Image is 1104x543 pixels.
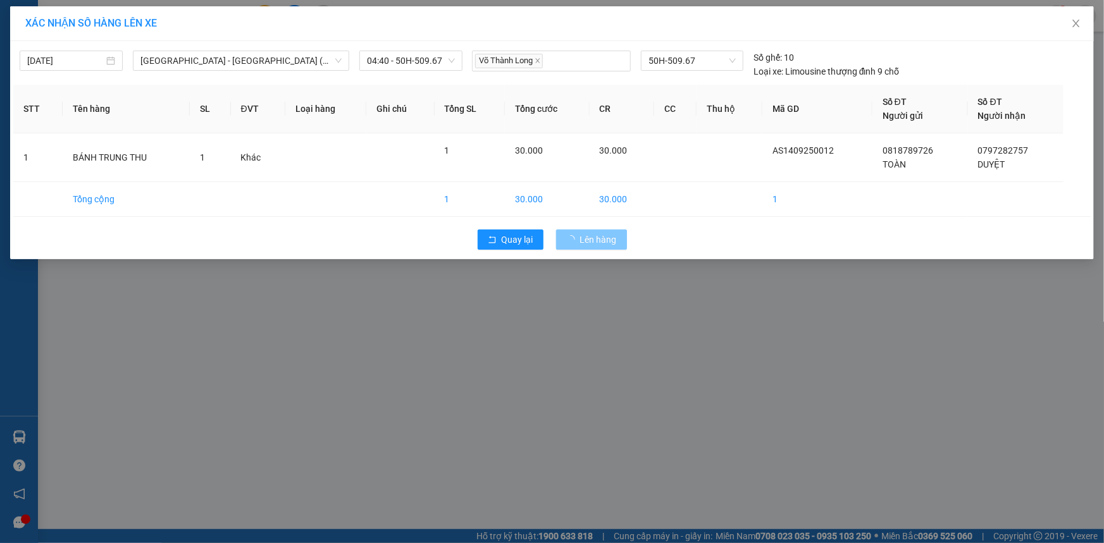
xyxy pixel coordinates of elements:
span: close [1071,18,1081,28]
span: loading [566,235,580,244]
span: DUYỆT [978,159,1005,169]
td: 1 [13,133,63,182]
th: Thu hộ [697,85,762,133]
th: Tổng SL [435,85,505,133]
th: Loại hàng [285,85,366,133]
span: Lên hàng [580,233,617,247]
span: Số ghế: [754,51,782,64]
span: Loại xe: [754,64,783,78]
th: CR [590,85,654,133]
span: 30.000 [515,145,543,156]
td: 1 [762,182,872,217]
span: XÁC NHẬN SỐ HÀNG LÊN XE [25,17,157,29]
th: Mã GD [762,85,872,133]
div: 10 [754,51,794,64]
th: CC [654,85,697,133]
span: Sài Gòn - Tây Ninh (VIP) [140,51,342,70]
span: down [335,57,342,64]
span: AS1409250012 [772,145,834,156]
span: close [535,58,541,64]
span: 50H-509.67 [648,51,736,70]
td: BÁNH TRUNG THU [63,133,190,182]
th: Ghi chú [366,85,435,133]
div: Limousine thượng đỉnh 9 chỗ [754,64,900,78]
td: Tổng cộng [63,182,190,217]
th: SL [190,85,231,133]
span: Người gửi [883,111,923,121]
span: rollback [488,235,497,245]
span: 30.000 [600,145,628,156]
span: Võ Thành Long [475,54,543,68]
td: 30.000 [590,182,654,217]
span: Quay lại [502,233,533,247]
span: 1 [445,145,450,156]
th: ĐVT [231,85,285,133]
td: 30.000 [505,182,589,217]
button: rollbackQuay lại [478,229,543,250]
button: Lên hàng [556,229,627,250]
button: Close [1058,6,1094,42]
td: 1 [435,182,505,217]
span: Số ĐT [978,97,1002,107]
th: Tên hàng [63,85,190,133]
span: TOÀN [883,159,906,169]
span: 04:40 - 50H-509.67 [367,51,455,70]
th: Tổng cước [505,85,589,133]
span: 0818789726 [883,145,933,156]
input: 15/09/2025 [27,54,104,68]
span: Người nhận [978,111,1026,121]
span: Số ĐT [883,97,907,107]
span: 0797282757 [978,145,1029,156]
td: Khác [231,133,285,182]
span: 1 [200,152,205,162]
th: STT [13,85,63,133]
